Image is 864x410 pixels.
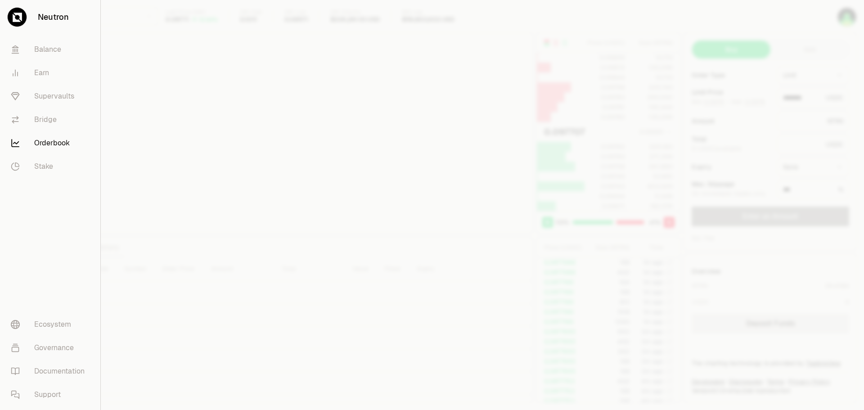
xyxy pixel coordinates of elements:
[4,131,97,155] a: Orderbook
[4,360,97,383] a: Documentation
[4,313,97,336] a: Ecosystem
[4,383,97,406] a: Support
[4,85,97,108] a: Supervaults
[4,38,97,61] a: Balance
[4,108,97,131] a: Bridge
[4,61,97,85] a: Earn
[4,336,97,360] a: Governance
[4,155,97,178] a: Stake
